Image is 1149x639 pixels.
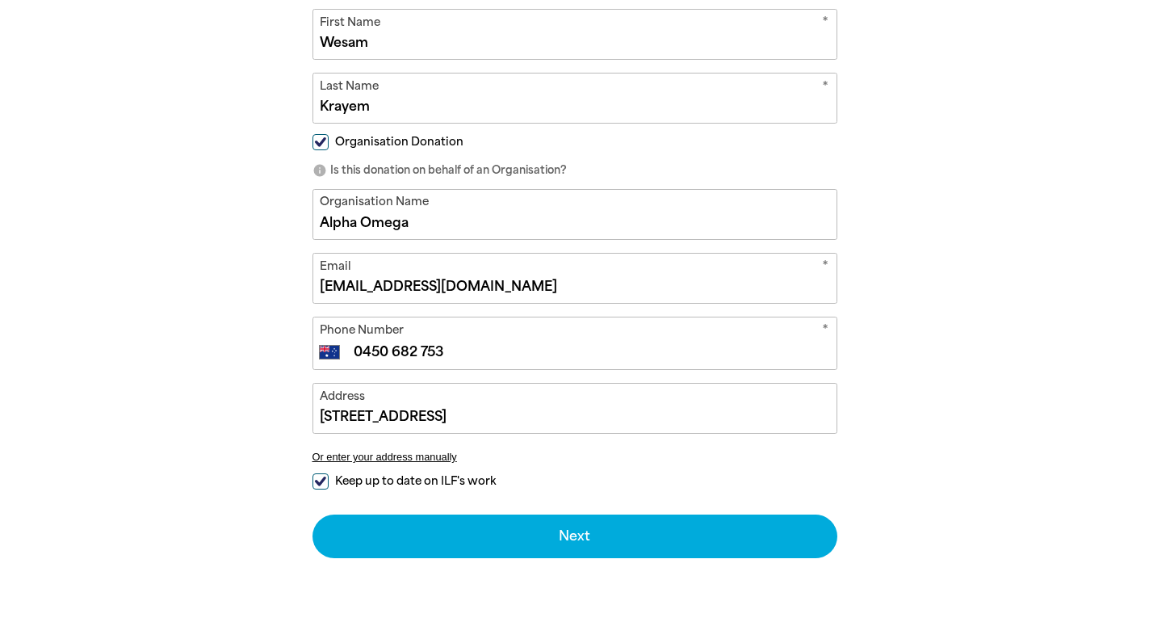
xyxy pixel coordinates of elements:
span: Organisation Donation [335,134,463,149]
i: Required [822,322,828,342]
p: Is this donation on behalf of an Organisation? [312,162,837,179]
input: Keep up to date on ILF's work [312,473,329,490]
input: Organisation Donation [312,134,329,150]
span: Keep up to date on ILF's work [335,473,496,489]
i: info [312,163,327,178]
button: Next [312,515,837,558]
button: Or enter your address manually [312,451,837,463]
